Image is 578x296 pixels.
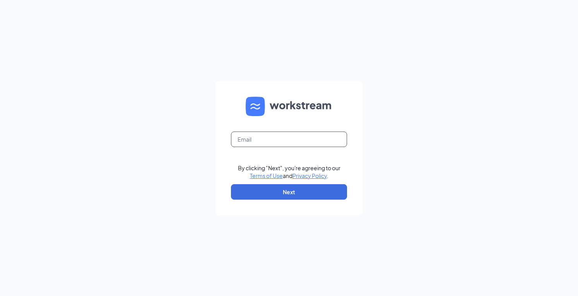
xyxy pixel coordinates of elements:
a: Terms of Use [250,172,283,179]
img: WS logo and Workstream text [246,97,332,116]
a: Privacy Policy [292,172,327,179]
button: Next [231,184,347,200]
div: By clicking "Next", you're agreeing to our and . [238,164,340,180]
input: Email [231,132,347,147]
